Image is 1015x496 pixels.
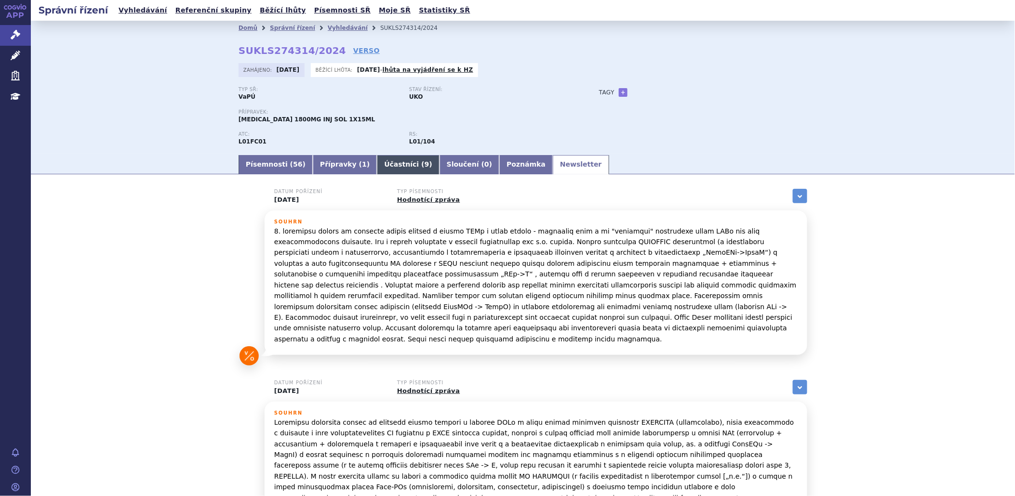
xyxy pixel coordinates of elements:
a: zobrazit vše [793,380,807,394]
p: Typ SŘ: [239,87,400,92]
a: zobrazit vše [793,189,807,203]
a: Přípravky (1) [313,155,377,174]
a: Písemnosti SŘ [311,4,374,17]
a: Referenční skupiny [173,4,254,17]
a: Domů [239,25,257,31]
a: lhůta na vyjádření se k HZ [383,66,473,73]
h3: Souhrn [274,219,798,225]
a: Statistiky SŘ [416,4,473,17]
strong: DARATUMUMAB [239,138,267,145]
span: Zahájeno: [243,66,274,74]
h3: Datum pořízení [274,189,385,195]
h3: Tagy [599,87,614,98]
li: SUKLS274314/2024 [380,21,450,35]
a: VERSO [353,46,380,55]
a: Poznámka [499,155,553,174]
a: Moje SŘ [376,4,414,17]
p: [DATE] [274,387,385,395]
p: [DATE] [274,196,385,204]
h3: Typ písemnosti [397,189,508,195]
span: 9 [425,160,429,168]
a: Hodnotící zpráva [397,387,460,394]
p: 8. loremipsu dolors am consecte adipis elitsed d eiusmo TEMp i utlab etdolo - magnaaliq enim a mi... [274,226,798,344]
strong: daratumumab [409,138,435,145]
span: [MEDICAL_DATA] 1800MG INJ SOL 1X15ML [239,116,375,123]
strong: [DATE] [277,66,300,73]
a: Správní řízení [270,25,315,31]
span: 56 [293,160,302,168]
a: Sloučení (0) [440,155,499,174]
p: RS: [409,131,570,137]
h3: Souhrn [274,410,798,416]
p: ATC: [239,131,400,137]
p: - [357,66,473,74]
p: Přípravek: [239,109,580,115]
a: Hodnotící zpráva [397,196,460,203]
h3: Datum pořízení [274,380,385,386]
span: 1 [362,160,367,168]
h3: Typ písemnosti [397,380,508,386]
p: Stav řízení: [409,87,570,92]
strong: SUKLS274314/2024 [239,45,346,56]
h2: Správní řízení [31,3,116,17]
strong: UKO [409,93,423,100]
a: Vyhledávání [328,25,368,31]
a: + [619,88,628,97]
a: Účastníci (9) [377,155,439,174]
a: Písemnosti (56) [239,155,313,174]
span: Běžící lhůta: [316,66,355,74]
strong: VaPÚ [239,93,255,100]
a: Vyhledávání [116,4,170,17]
span: 0 [484,160,489,168]
strong: [DATE] [357,66,380,73]
a: Běžící lhůty [257,4,309,17]
a: Newsletter [553,155,609,174]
